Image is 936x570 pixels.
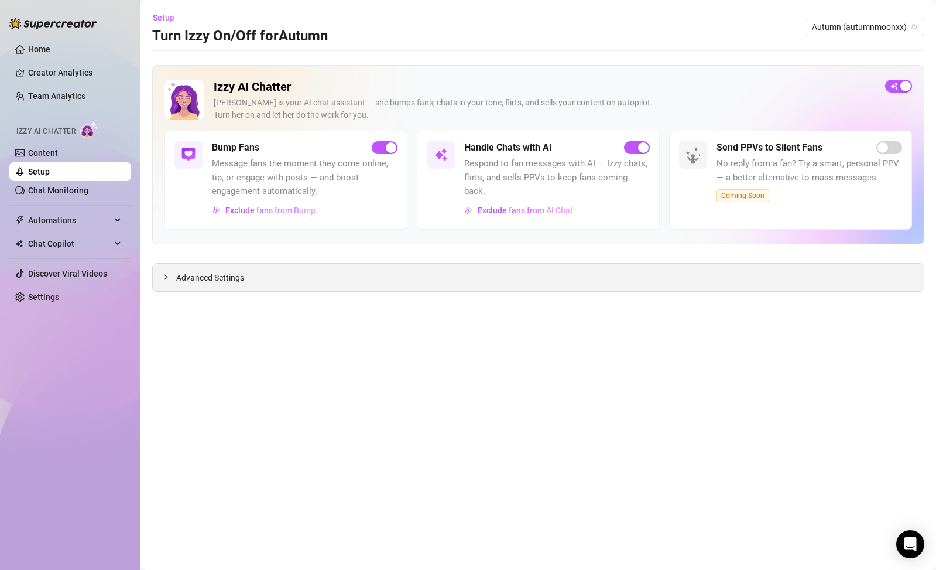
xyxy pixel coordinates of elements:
[28,234,111,253] span: Chat Copilot
[464,141,552,155] h5: Handle Chats with AI
[896,530,924,558] div: Open Intercom Messenger
[28,45,50,54] a: Home
[28,292,59,302] a: Settings
[28,186,88,195] a: Chat Monitoring
[716,189,769,202] span: Coming Soon
[16,126,76,137] span: Izzy AI Chatter
[911,23,918,30] span: team
[716,157,902,185] span: No reply from a fan? Try a smart, personal PPV — a better alternative to mass messages.
[212,206,221,214] img: svg%3e
[28,211,111,230] span: Automations
[28,63,122,82] a: Creator Analytics
[212,157,397,199] span: Message fans the moment they come online, tip, or engage with posts — and boost engagement automa...
[212,141,259,155] h5: Bump Fans
[176,271,244,284] span: Advanced Settings
[214,97,876,121] div: [PERSON_NAME] is your AI chat assistant — she bumps fans, chats in your tone, flirts, and sells y...
[15,216,25,225] span: thunderbolt
[28,148,58,158] a: Content
[9,18,97,29] img: logo-BBDzfeDw.svg
[434,148,448,162] img: svg%3e
[478,206,573,215] span: Exclude fans from AI Chat
[214,80,876,94] h2: Izzy AI Chatter
[812,18,917,36] span: Autumn (autumnmoonxx)
[465,206,473,214] img: svg%3e
[464,157,650,199] span: Respond to fan messages with AI — Izzy chats, flirts, and sells PPVs to keep fans coming back.
[225,206,316,215] span: Exclude fans from Bump
[15,240,23,248] img: Chat Copilot
[212,201,316,220] button: Exclude fans from Bump
[28,167,50,176] a: Setup
[80,121,98,138] img: AI Chatter
[152,8,184,27] button: Setup
[162,271,176,284] div: collapsed
[28,91,85,101] a: Team Analytics
[164,80,204,120] img: Izzy AI Chatter
[153,13,174,22] span: Setup
[152,27,328,46] h3: Turn Izzy On/Off for Autumn
[181,148,196,162] img: svg%3e
[685,147,704,166] img: silent-fans-ppv-o-N6Mmdf.svg
[162,274,169,281] span: collapsed
[716,141,822,155] h5: Send PPVs to Silent Fans
[28,269,107,278] a: Discover Viral Videos
[464,201,574,220] button: Exclude fans from AI Chat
